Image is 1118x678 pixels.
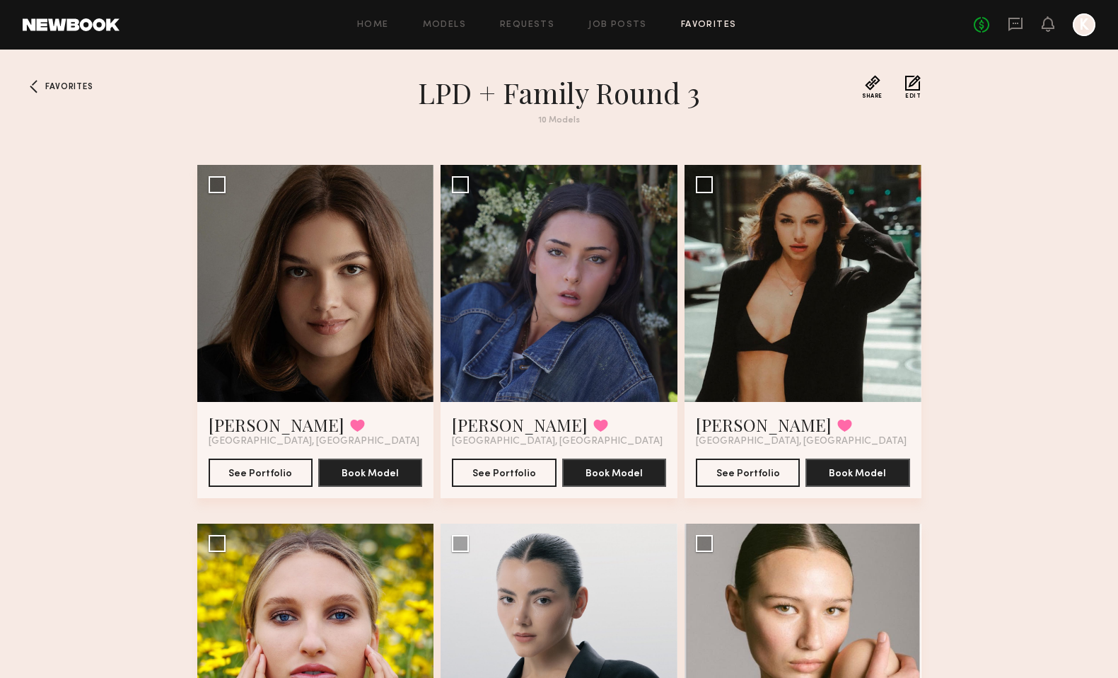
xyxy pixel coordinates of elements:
button: Book Model [318,459,422,487]
a: Models [423,21,466,30]
button: See Portfolio [452,459,556,487]
span: [GEOGRAPHIC_DATA], [GEOGRAPHIC_DATA] [696,436,907,447]
a: Home [357,21,389,30]
span: Favorites [45,83,93,91]
span: [GEOGRAPHIC_DATA], [GEOGRAPHIC_DATA] [209,436,419,447]
a: Book Model [318,466,422,478]
a: K [1073,13,1095,36]
a: [PERSON_NAME] [452,413,588,436]
button: See Portfolio [696,459,800,487]
a: Job Posts [588,21,647,30]
button: Book Model [562,459,666,487]
div: 10 Models [305,116,814,125]
button: Book Model [805,459,909,487]
h1: LPD + Family Round 3 [305,75,814,110]
button: Edit [905,75,921,99]
a: Requests [500,21,554,30]
a: Favorites [23,75,45,98]
a: [PERSON_NAME] [696,413,832,436]
a: Book Model [805,466,909,478]
button: Share [862,75,883,99]
span: Share [862,93,883,99]
button: See Portfolio [209,459,313,487]
span: Edit [905,93,921,99]
a: Book Model [562,466,666,478]
a: [PERSON_NAME] [209,413,344,436]
span: [GEOGRAPHIC_DATA], [GEOGRAPHIC_DATA] [452,436,663,447]
a: Favorites [681,21,737,30]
